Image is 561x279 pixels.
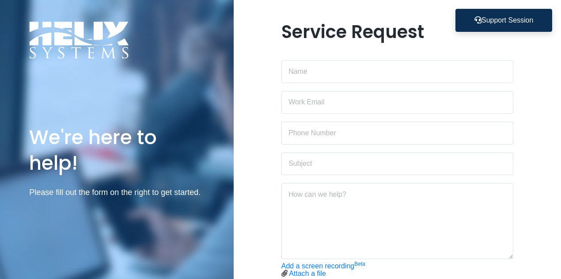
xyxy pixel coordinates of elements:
[281,21,514,42] h1: Service Request
[281,153,514,176] input: Subject
[29,21,129,59] img: Logo
[29,186,205,199] p: Please fill out the form on the right to get started.
[29,125,205,175] h1: We're here to help!
[455,9,552,32] button: Support Session
[281,122,514,145] input: Phone Number
[289,270,326,277] a: Attach a file
[281,60,514,83] input: Name
[281,262,365,270] a: Add a screen recordingBeta
[354,261,365,267] sup: Beta
[281,91,514,114] input: Work Email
